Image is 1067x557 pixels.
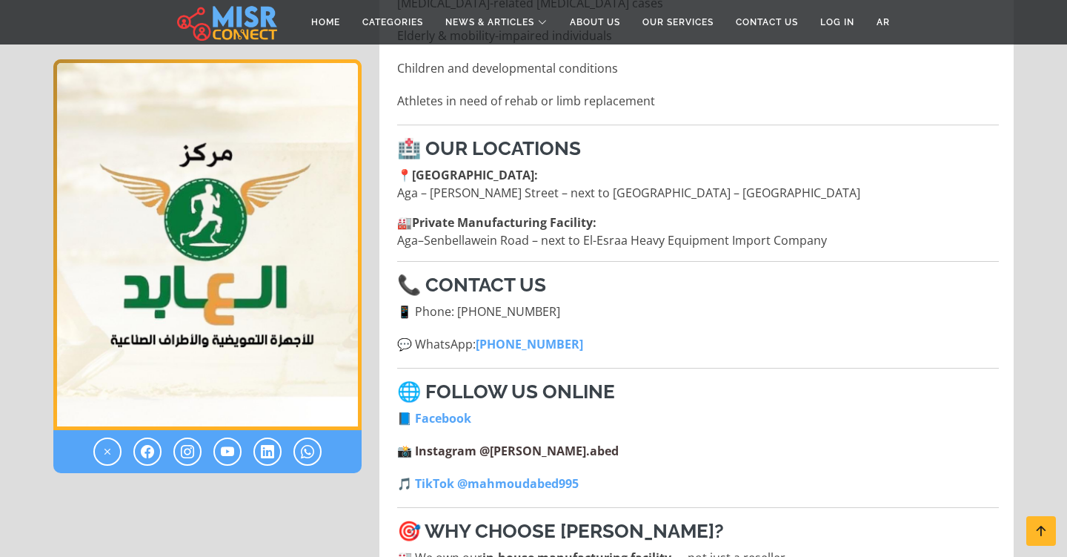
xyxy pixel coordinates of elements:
a: [PHONE_NUMBER] [476,336,583,352]
h3: 📞 Contact Us [397,274,999,297]
a: News & Articles [434,8,559,36]
div: 1 / 1 [53,59,362,430]
a: Categories [351,8,434,36]
p: Children and developmental conditions [397,59,618,77]
span: News & Articles [445,16,534,29]
p: Athletes in need of rehab or limb replacement [397,92,655,110]
strong: Private Manufacturing Facility: [412,214,596,231]
h3: 🏥 Our Locations [397,137,999,160]
a: Log in [809,8,865,36]
a: Contact Us [725,8,809,36]
a: 📘 Facebook [397,410,471,426]
a: Home [300,8,351,36]
h3: 🌐 Follow Us Online [397,380,999,403]
a: About Us [559,8,631,36]
a: 🎵 TikTok @mahmoudabed995 [397,475,579,492]
p: 📱 Phone: [PHONE_NUMBER] [397,303,560,320]
strong: [GEOGRAPHIC_DATA]: [412,167,538,183]
p: 📍 Aga – [PERSON_NAME] Street – next to [GEOGRAPHIC_DATA] – [GEOGRAPHIC_DATA] [397,166,999,202]
a: 📸 Instagram @[PERSON_NAME].abed [397,443,619,459]
a: AR [865,8,901,36]
h3: 🎯 Why Choose [PERSON_NAME]? [397,520,999,543]
img: Al Abed Center for Prosthetics & Orthotic Devices [53,59,362,430]
p: 💬 WhatsApp: [397,335,583,353]
img: main.misr_connect [177,4,276,41]
a: Our Services [631,8,725,36]
p: 🏭 Aga–Senbellawein Road – next to El-Esraa Heavy Equipment Import Company [397,214,999,249]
